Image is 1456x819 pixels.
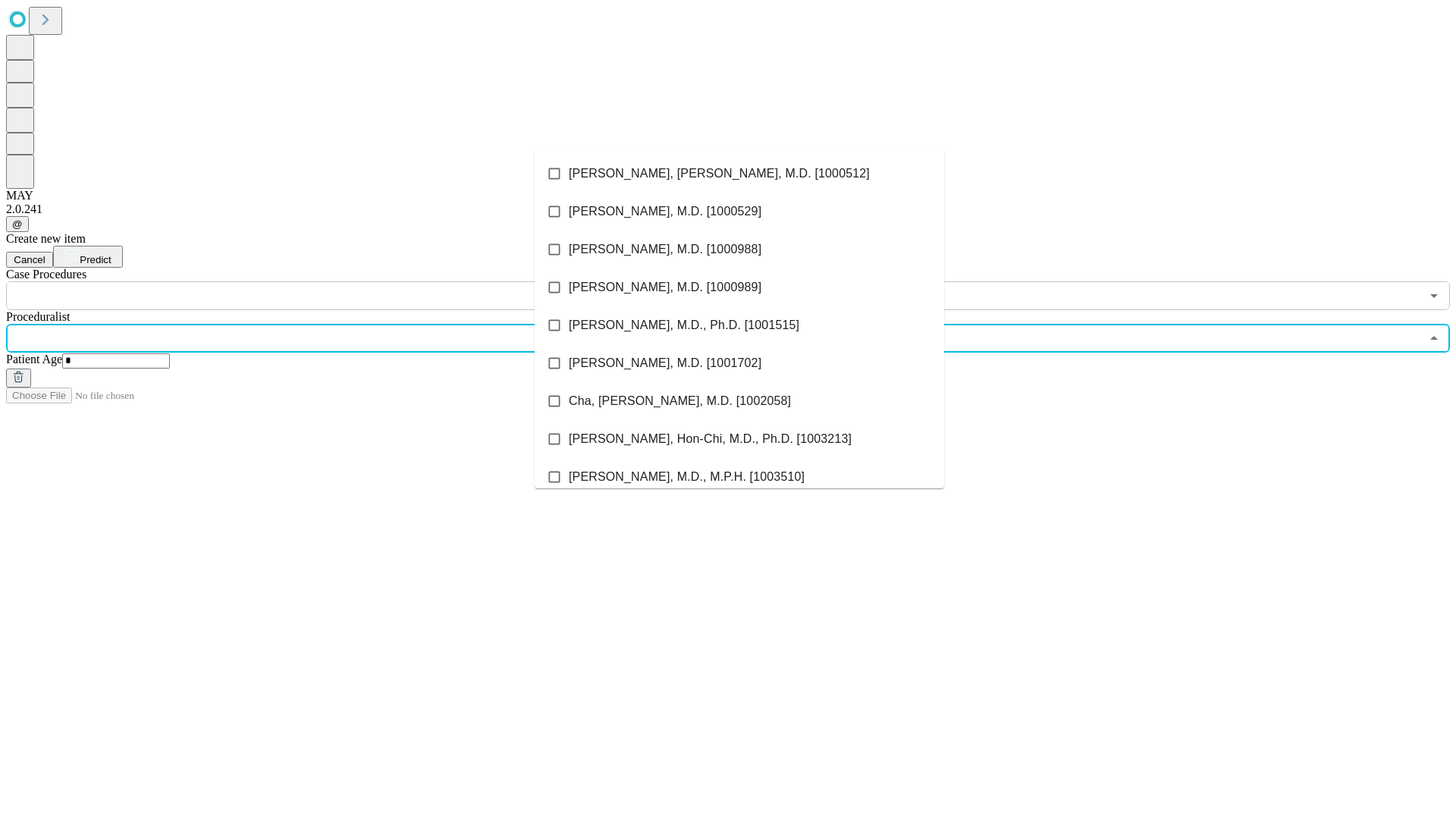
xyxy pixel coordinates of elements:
[569,278,761,297] span: [PERSON_NAME], M.D. [1000989]
[1423,328,1445,349] button: Close
[569,316,799,334] span: [PERSON_NAME], M.D., Ph.D. [1001515]
[6,268,86,281] span: Scheduled Procedure
[6,310,70,323] span: Proceduralist
[569,202,761,221] span: [PERSON_NAME], M.D. [1000529]
[6,202,1450,216] div: 2.0.241
[80,254,111,265] span: Predict
[6,232,86,245] span: Create new item
[6,216,29,232] button: @
[6,189,1450,202] div: MAY
[12,218,23,230] span: @
[569,354,761,372] span: [PERSON_NAME], M.D. [1001702]
[1423,285,1445,306] button: Open
[569,240,761,259] span: [PERSON_NAME], M.D. [1000988]
[569,165,870,183] span: [PERSON_NAME], [PERSON_NAME], M.D. [1000512]
[569,468,805,486] span: [PERSON_NAME], M.D., M.P.H. [1003510]
[569,430,852,448] span: [PERSON_NAME], Hon-Chi, M.D., Ph.D. [1003213]
[14,254,45,265] span: Cancel
[569,392,791,410] span: Cha, [PERSON_NAME], M.D. [1002058]
[6,353,62,366] span: Patient Age
[6,252,53,268] button: Cancel
[53,246,123,268] button: Predict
